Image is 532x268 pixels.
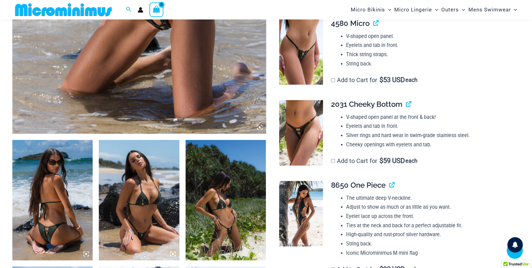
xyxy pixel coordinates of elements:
span: 53 USD [379,77,405,83]
li: Eyelets and tab in front. [346,122,515,131]
li: Eyelets and tab in front. [346,41,515,50]
li: V-shaped open panel. [346,32,515,41]
span: 4580 Micro [331,19,370,28]
span: Outers [441,2,459,18]
li: Silver rings and hard wear in swim-grade stainless steel. [346,131,515,140]
li: High-quality and rust-proof silver hardware. [346,230,515,239]
a: OutersMenu ToggleMenu Toggle [440,2,467,18]
input: Add to Cart for$53 USD each [331,78,335,82]
li: String back. [346,239,515,249]
span: Menu Toggle [511,2,517,18]
img: Link Army 3070 Tri Top 4580 Micro [99,140,179,261]
span: each [405,158,417,164]
span: Menu Toggle [432,2,438,18]
li: V-shaped open panel at the front & back! [346,113,515,122]
li: Eyelet lace up across the front. [346,212,515,221]
li: The ultimate deep V-neckline. [346,194,515,203]
span: Micro Bikinis [351,2,385,18]
span: Menu Toggle [385,2,391,18]
li: Iconic Microminimus M mini flag [346,249,515,258]
a: View Shopping Cart, empty [149,2,164,17]
span: 2031 Cheeky Bottom [331,100,402,109]
label: Add to Cart for [331,76,417,84]
img: Link Army 3070 Tri Top 2031 Cheeky [12,140,93,261]
nav: Site Navigation [348,1,520,19]
a: Search icon link [126,6,132,14]
span: 8650 One Piece [331,181,386,190]
input: Add to Cart for$59 USD each [331,159,335,163]
span: each [405,77,417,83]
span: Micro Lingerie [394,2,432,18]
li: Ties at the neck and back for a perfect adjustable fit. [346,221,515,230]
img: Link Army 2031 Cheeky [279,100,323,165]
a: Account icon link [138,7,143,13]
img: MM SHOP LOGO FLAT [13,3,114,17]
li: Thick string straps. [346,50,515,59]
img: Link Army 3070 Tri Top 4580 Micro [186,140,266,261]
span: 59 USD [379,158,405,164]
span: $ [379,76,383,84]
span: $ [379,157,383,165]
img: Link Army 8650 One Piece [279,181,323,246]
li: Cheeky openings with eyelets and tab. [346,140,515,149]
a: Micro LingerieMenu ToggleMenu Toggle [393,2,440,18]
li: Adjust to show as much or as little as you want. [346,203,515,212]
span: Mens Swimwear [468,2,511,18]
a: Micro BikinisMenu ToggleMenu Toggle [349,2,393,18]
label: Add to Cart for [331,157,417,165]
img: Link Army 4580 Micro [279,19,323,85]
li: String back. [346,59,515,69]
a: Mens SwimwearMenu ToggleMenu Toggle [467,2,518,18]
span: Menu Toggle [459,2,465,18]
